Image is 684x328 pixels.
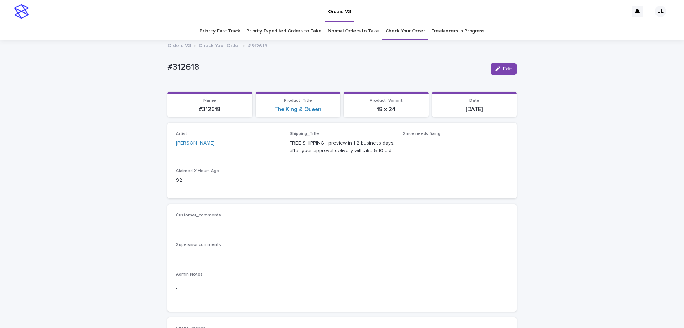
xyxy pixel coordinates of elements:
p: - [176,250,508,258]
span: Supervisor comments [176,243,221,247]
span: Product_Variant [370,99,403,103]
a: Check Your Order [385,23,425,40]
p: [DATE] [436,106,513,113]
p: FREE SHIPPING - preview in 1-2 business days, after your approval delivery will take 5-10 b.d. [290,140,395,155]
a: Priority Fast Track [199,23,240,40]
a: The King & Queen [274,106,321,113]
p: #312618 [167,62,485,72]
span: Shipping_Title [290,132,319,136]
img: stacker-logo-s-only.png [14,4,28,19]
a: [PERSON_NAME] [176,140,215,147]
p: #312618 [172,106,248,113]
span: Name [203,99,216,103]
a: Normal Orders to Take [328,23,379,40]
p: 92 [176,177,281,184]
span: Customer_comments [176,213,221,217]
a: Priority Expedited Orders to Take [246,23,321,40]
a: Orders V3 [167,41,191,49]
span: Edit [503,66,512,71]
div: LL [655,6,666,17]
p: #312618 [248,41,268,49]
span: Artist [176,132,187,136]
p: 18 x 24 [348,106,424,113]
span: Product_Title [284,99,312,103]
p: - [176,221,508,228]
span: Since needs fixing [403,132,440,136]
span: Admin Notes [176,272,203,277]
span: Claimed X Hours Ago [176,169,219,173]
a: Check Your Order [199,41,240,49]
p: - [403,140,508,147]
span: Date [469,99,480,103]
button: Edit [491,63,517,75]
a: Freelancers in Progress [431,23,484,40]
p: - [176,285,508,292]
